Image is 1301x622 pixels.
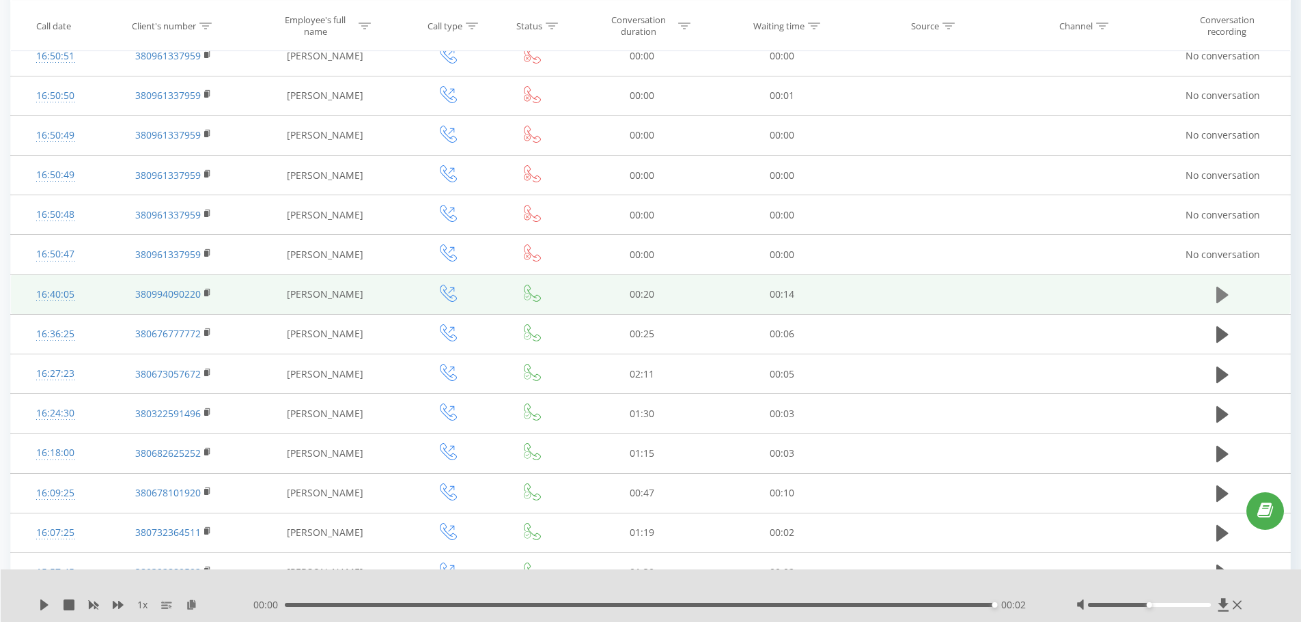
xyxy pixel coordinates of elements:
[992,602,997,608] div: Accessibility label
[712,354,852,394] td: 00:05
[247,314,404,354] td: [PERSON_NAME]
[1186,128,1260,141] span: No conversation
[135,526,201,539] a: 380732364511
[1186,208,1260,221] span: No conversation
[25,241,87,268] div: 16:50:47
[25,83,87,109] div: 16:50:50
[712,36,852,76] td: 00:00
[572,354,712,394] td: 02:11
[247,76,404,115] td: [PERSON_NAME]
[25,440,87,466] div: 16:18:00
[572,235,712,274] td: 00:00
[1183,14,1272,38] div: Conversation recording
[753,20,805,31] div: Waiting time
[712,513,852,552] td: 00:02
[572,473,712,513] td: 00:47
[247,434,404,473] td: [PERSON_NAME]
[135,49,201,62] a: 380961337959
[247,156,404,195] td: [PERSON_NAME]
[135,248,201,261] a: 380961337959
[247,394,404,434] td: [PERSON_NAME]
[712,115,852,155] td: 00:00
[1186,49,1260,62] span: No conversation
[247,473,404,513] td: [PERSON_NAME]
[137,598,148,612] span: 1 x
[25,201,87,228] div: 16:50:48
[712,76,852,115] td: 00:01
[428,20,462,31] div: Call type
[911,20,939,31] div: Source
[25,361,87,387] div: 16:27:23
[1186,248,1260,261] span: No conversation
[135,169,201,182] a: 380961337959
[712,434,852,473] td: 00:03
[572,76,712,115] td: 00:00
[572,156,712,195] td: 00:00
[25,321,87,348] div: 16:36:25
[132,20,196,31] div: Client's number
[712,195,852,235] td: 00:00
[572,115,712,155] td: 00:00
[247,274,404,314] td: [PERSON_NAME]
[712,314,852,354] td: 00:06
[572,394,712,434] td: 01:30
[247,195,404,235] td: [PERSON_NAME]
[247,36,404,76] td: [PERSON_NAME]
[572,195,712,235] td: 00:00
[25,520,87,546] div: 16:07:25
[712,552,852,592] td: 00:02
[247,513,404,552] td: [PERSON_NAME]
[1059,20,1093,31] div: Channel
[572,513,712,552] td: 01:19
[135,486,201,499] a: 380678101920
[247,552,404,592] td: [PERSON_NAME]
[247,115,404,155] td: [PERSON_NAME]
[25,43,87,70] div: 16:50:51
[25,400,87,427] div: 16:24:30
[253,598,285,612] span: 00:00
[135,367,201,380] a: 380673057672
[135,447,201,460] a: 380682625252
[1147,602,1152,608] div: Accessibility label
[135,327,201,340] a: 380676777772
[25,162,87,188] div: 16:50:49
[712,274,852,314] td: 00:14
[712,156,852,195] td: 00:00
[135,407,201,420] a: 380322591496
[1001,598,1026,612] span: 00:02
[572,314,712,354] td: 00:25
[275,14,355,38] div: Employee's full name
[712,473,852,513] td: 00:10
[572,434,712,473] td: 01:15
[1186,169,1260,182] span: No conversation
[1186,89,1260,102] span: No conversation
[36,20,71,31] div: Call date
[135,287,201,300] a: 380994090220
[25,281,87,308] div: 16:40:05
[135,565,201,578] a: 380322880502
[135,89,201,102] a: 380961337959
[247,354,404,394] td: [PERSON_NAME]
[25,480,87,507] div: 16:09:25
[572,36,712,76] td: 00:00
[135,128,201,141] a: 380961337959
[25,122,87,149] div: 16:50:49
[712,235,852,274] td: 00:00
[572,274,712,314] td: 00:20
[572,552,712,592] td: 01:39
[516,20,542,31] div: Status
[25,559,87,586] div: 15:57:45
[135,208,201,221] a: 380961337959
[247,235,404,274] td: [PERSON_NAME]
[712,394,852,434] td: 00:03
[602,14,675,38] div: Conversation duration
